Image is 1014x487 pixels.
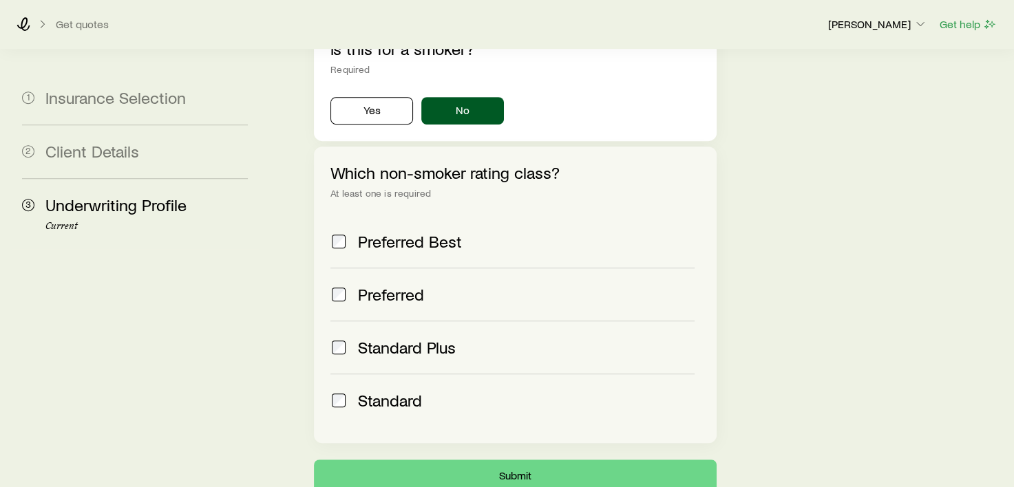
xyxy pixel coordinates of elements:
input: Standard Plus [332,340,346,354]
input: Standard [332,393,346,407]
span: Insurance Selection [45,87,186,107]
p: Which non-smoker rating class? [330,163,699,182]
p: [PERSON_NAME] [828,17,927,31]
span: Underwriting Profile [45,195,187,215]
span: Standard [358,391,422,410]
span: Preferred [358,285,424,304]
button: Yes [330,97,413,125]
button: [PERSON_NAME] [827,17,928,33]
button: Get help [939,17,997,32]
span: 3 [22,199,34,211]
button: No [421,97,504,125]
span: Client Details [45,141,139,161]
p: Current [45,221,248,232]
span: 1 [22,91,34,104]
input: Preferred [332,288,346,301]
span: 2 [22,145,34,158]
div: At least one is required [330,188,699,199]
input: Preferred Best [332,235,346,248]
p: Is this for a smoker? [330,39,699,58]
div: Required [330,64,699,75]
button: Get quotes [55,18,109,31]
span: Preferred Best [358,232,462,251]
span: Standard Plus [358,338,456,357]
